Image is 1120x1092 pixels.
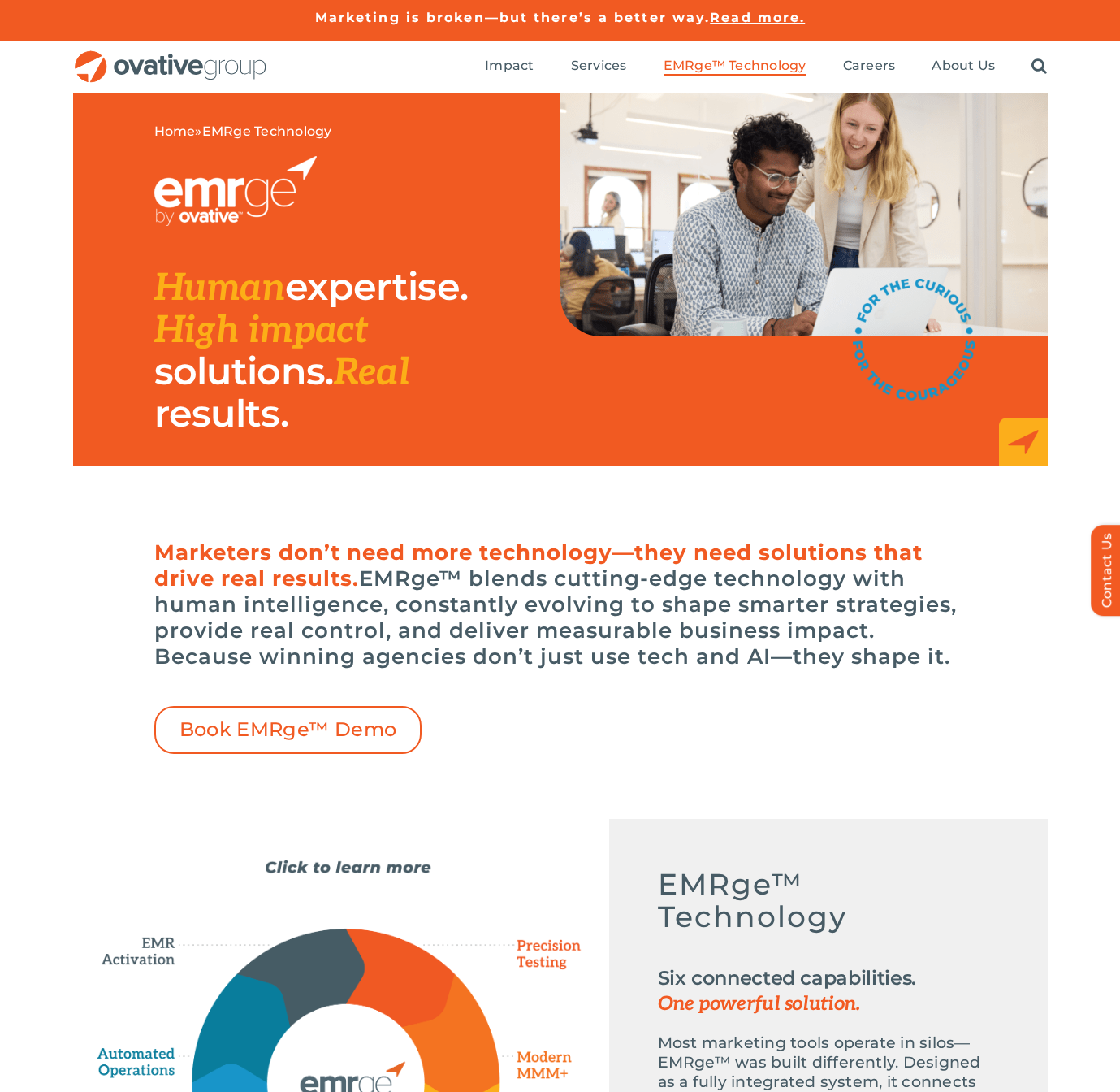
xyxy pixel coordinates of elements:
a: Impact [485,58,534,76]
path: Modern MMM+ [502,1043,584,1091]
span: One powerful solution. [658,991,999,1017]
span: Impact [485,58,534,74]
span: About Us [932,58,995,74]
span: solutions. [154,348,334,394]
path: Precision Testing [496,933,586,977]
span: Marketers don’t need more technology—they need solutions that drive real results. [154,539,923,591]
span: results. [154,390,288,436]
a: Home [154,123,196,139]
span: » [154,123,332,140]
a: EMRge™ Technology [664,58,806,76]
nav: Menu [485,41,1047,93]
span: Human [154,266,286,311]
a: Marketing is broken—but there’s a better way. [315,10,711,25]
img: EMRGE_RGB_wht [154,156,317,226]
a: Careers [843,58,896,76]
path: Precision Testing [346,929,455,1027]
path: EMR Activation [97,912,191,967]
h6: EMRge™ blends cutting-edge technology with human intelligence, constantly evolving to shape smart... [154,539,966,669]
span: expertise. [285,263,468,310]
path: Automated Operations [97,1030,182,1079]
span: High impact [154,308,368,353]
img: EMRge_HomePage_Elements_Arrow Box [999,418,1048,466]
path: EMR Activation [237,929,364,1025]
span: Real [334,350,409,396]
span: Services [571,58,627,74]
a: Book EMRge™ Demo [154,706,422,754]
a: Read more. [710,10,805,25]
a: Services [571,58,627,76]
path: Automated Operations [192,974,292,1083]
span: Book EMRge™ Demo [179,718,397,742]
span: EMRge™ Technology [664,58,806,74]
h2: Six connected capabilities. [658,965,999,1017]
h5: EMRge™ Technology [658,868,999,949]
a: Search [1031,58,1047,76]
a: OG_Full_horizontal_RGB [73,49,268,64]
span: Careers [843,58,896,74]
a: About Us [932,58,995,76]
span: EMRge Technology [202,123,332,139]
img: EMRge Landing Page Header Image [560,93,1048,336]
